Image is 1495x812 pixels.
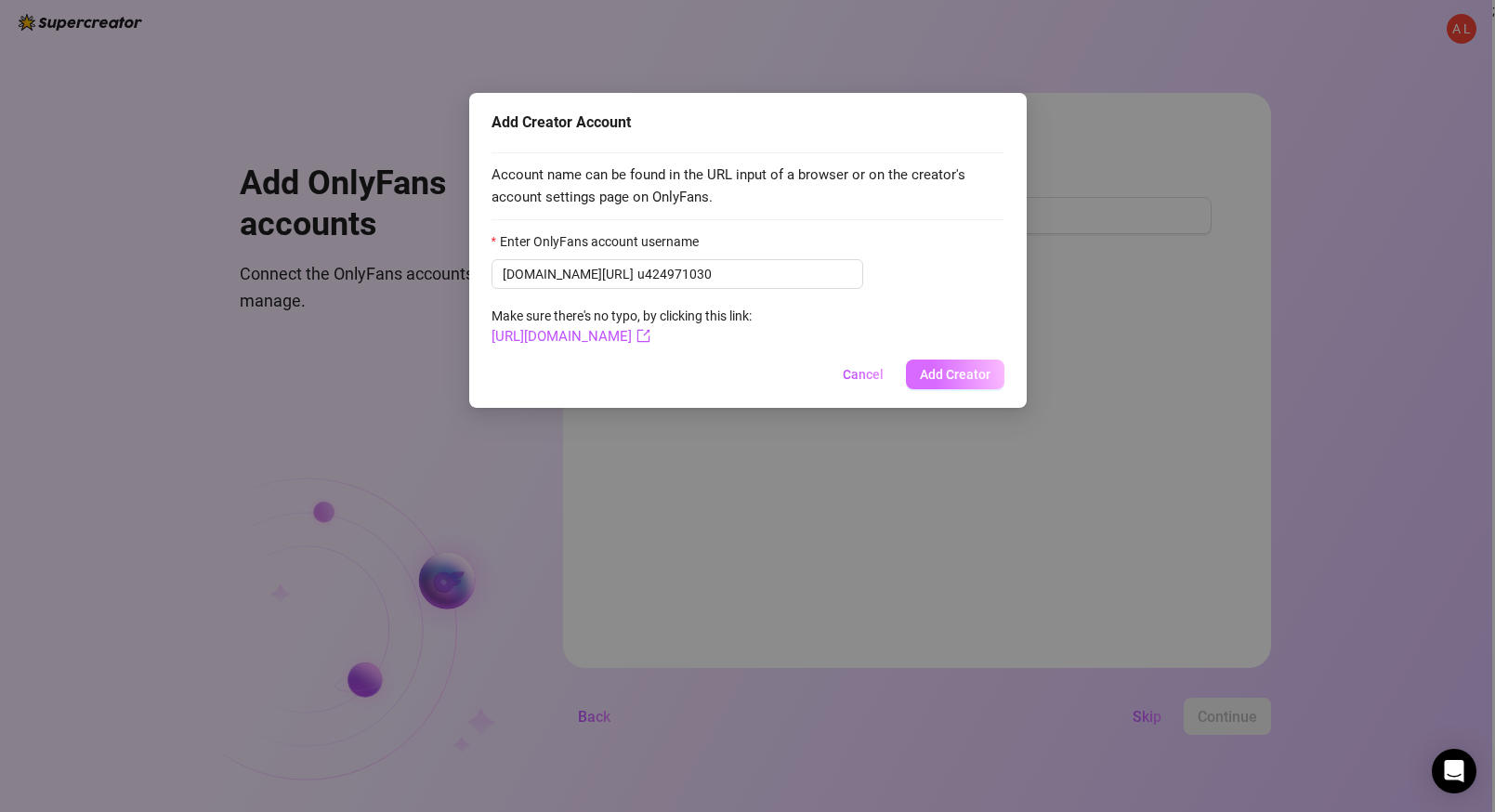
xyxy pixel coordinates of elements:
div: Open Intercom Messenger [1432,749,1476,793]
button: Cancel [828,360,898,389]
span: Add Creator [920,367,990,382]
button: Add Creator [906,360,1004,389]
a: [URL][DOMAIN_NAME]export [492,328,650,345]
span: Cancel [843,367,884,382]
span: Account name can be found in the URL input of a browser or on the creator's account settings page... [492,164,1004,208]
input: Enter OnlyFans account username [637,264,852,284]
label: Enter OnlyFans account username [492,231,711,252]
span: Make sure there's no typo, by clicking this link: [492,308,752,344]
span: export [636,329,650,343]
span: [DOMAIN_NAME][URL] [503,264,634,284]
div: Add Creator Account [492,111,1004,134]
